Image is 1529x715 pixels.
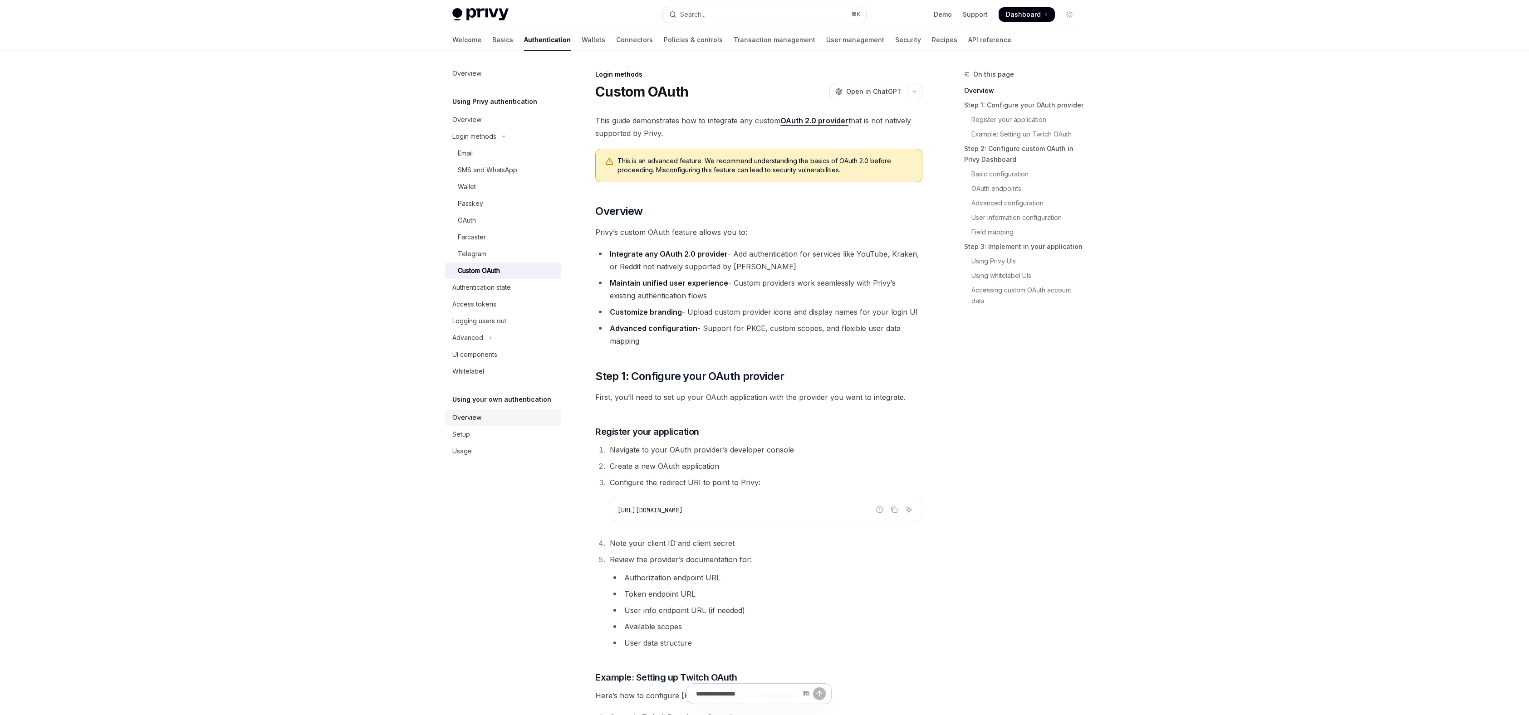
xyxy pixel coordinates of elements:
button: Copy the contents from the code block [888,504,900,516]
div: Custom OAuth [458,265,500,276]
a: Overview [445,409,561,426]
div: Passkey [458,198,483,209]
button: Toggle Advanced section [445,330,561,346]
span: ⌘ K [851,11,861,18]
li: User data structure [610,637,922,649]
div: Email [458,148,473,159]
div: Overview [452,412,481,423]
svg: Warning [605,157,614,166]
li: - Add authentication for services like YouTube, Kraken, or Reddit not natively supported by [PERS... [595,248,922,273]
div: Logging users out [452,316,506,326]
a: Register your application [964,112,1084,127]
button: Send message [813,687,826,700]
a: Farcaster [445,229,561,245]
strong: Advanced configuration [610,324,697,333]
a: Overview [964,83,1084,98]
a: Using Privy UIs [964,254,1084,268]
a: Wallet [445,179,561,195]
span: [URL][DOMAIN_NAME] [617,506,683,514]
a: Demo [934,10,952,19]
a: Recipes [932,29,957,51]
div: Usage [452,446,472,457]
a: Telegram [445,246,561,262]
h5: Using your own authentication [452,394,551,405]
a: Overview [445,65,561,82]
span: Register your application [595,425,699,438]
span: This is an advanced feature. We recommend understanding the basics of OAuth 2.0 before proceeding... [617,156,913,175]
a: OAuth [445,212,561,229]
a: Basics [492,29,513,51]
input: Ask a question... [696,684,799,704]
li: - Support for PKCE, custom scopes, and flexible user data mapping [595,322,922,347]
div: Wallet [458,181,476,192]
a: Usage [445,443,561,459]
a: User information configuration [964,210,1084,225]
div: Farcaster [458,232,486,243]
div: Access tokens [452,299,496,310]
div: Telegram [458,248,486,259]
a: User management [826,29,884,51]
button: Toggle Login methods section [445,128,561,145]
a: Authentication [524,29,571,51]
span: Overview [595,204,642,219]
a: Advanced configuration [964,196,1084,210]
button: Open in ChatGPT [829,84,907,99]
a: Example: Setting up Twitch OAuth [964,127,1084,141]
div: UI components [452,349,497,360]
div: Authentication state [452,282,511,293]
li: Navigate to your OAuth provider’s developer console [607,443,922,456]
a: Setup [445,426,561,443]
li: Authorization endpoint URL [610,571,922,584]
a: Basic configuration [964,167,1084,181]
span: Example: Setting up Twitch OAuth [595,671,737,684]
a: Step 1: Configure your OAuth provider [964,98,1084,112]
span: Privy’s custom OAuth feature allows you to: [595,226,922,238]
a: Passkey [445,195,561,212]
a: Whitelabel [445,363,561,379]
a: Dashboard [999,7,1055,22]
a: Accessing custom OAuth account data [964,283,1084,308]
div: Advanced [452,332,483,343]
strong: Customize branding [610,307,682,316]
span: On this page [973,69,1014,80]
li: - Upload custom provider icons and display names for your login UI [595,306,922,318]
li: Available scopes [610,620,922,633]
div: Login methods [595,70,922,79]
a: Field mapping [964,225,1084,239]
button: Ask AI [903,504,915,516]
a: Security [895,29,921,51]
a: Policies & controls [664,29,723,51]
li: User info endpoint URL (if needed) [610,604,922,617]
a: OAuth 2.0 provider [780,116,848,126]
div: Search... [680,9,706,20]
div: SMS and WhatsApp [458,165,517,175]
div: Overview [452,68,481,79]
a: Connectors [616,29,653,51]
li: Token endpoint URL [610,588,922,600]
a: Using whitelabel UIs [964,268,1084,283]
a: Support [963,10,988,19]
h1: Custom OAuth [595,83,688,100]
a: API reference [968,29,1011,51]
a: Welcome [452,29,481,51]
h5: Using Privy authentication [452,96,537,107]
strong: Maintain unified user experience [610,278,728,287]
button: Report incorrect code [874,504,886,516]
button: Toggle dark mode [1062,7,1077,22]
a: Transaction management [734,29,815,51]
div: Whitelabel [452,366,484,377]
button: Open search [663,6,866,23]
span: Open in ChatGPT [846,87,902,96]
a: SMS and WhatsApp [445,162,561,178]
li: Review the provider’s documentation for: [607,553,922,649]
span: Step 1: Configure your OAuth provider [595,369,784,384]
a: OAuth endpoints [964,181,1084,196]
strong: Integrate any OAuth 2.0 provider [610,249,728,258]
img: light logo [452,8,509,21]
li: Configure the redirect URI to point to Privy: [607,476,922,522]
li: Create a new OAuth application [607,460,922,472]
a: Step 2: Configure custom OAuth in Privy Dashboard [964,141,1084,167]
span: This guide demonstrates how to integrate any custom that is not natively supported by Privy. [595,114,922,140]
li: Note your client ID and client secret [607,537,922,550]
div: OAuth [458,215,476,226]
